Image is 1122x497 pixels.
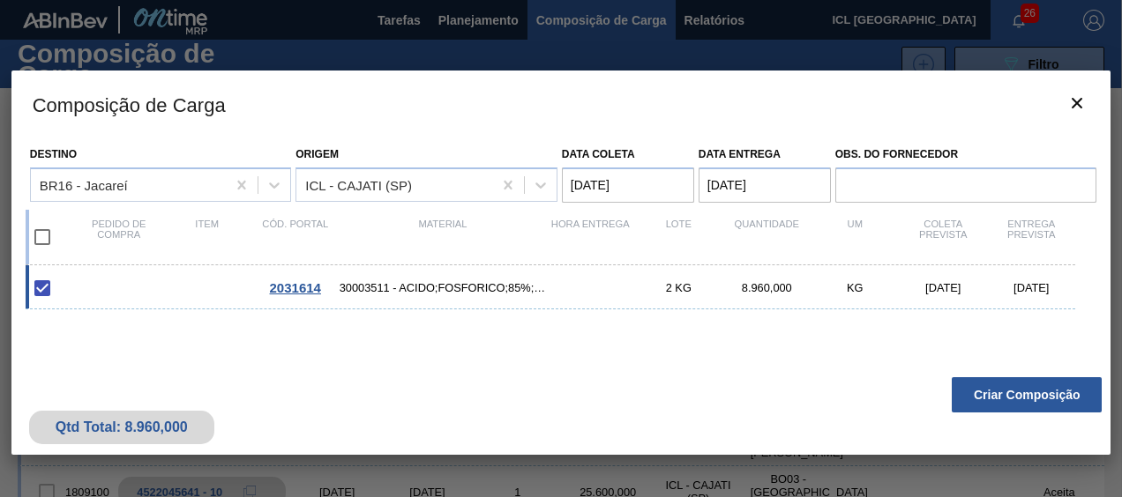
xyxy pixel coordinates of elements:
[699,167,831,203] input: dd/mm/yyyy
[811,281,899,294] div: KG
[699,148,781,160] label: Data entrega
[340,219,547,256] div: Material
[546,219,634,256] div: Hora Entrega
[634,281,722,294] div: 2 KG
[722,219,811,256] div: Quantidade
[899,219,987,256] div: Coleta Prevista
[270,280,321,295] span: 2031614
[295,148,339,160] label: Origem
[952,377,1102,412] button: Criar Composição
[163,219,251,256] div: Item
[75,219,163,256] div: Pedido de compra
[251,219,340,256] div: Cód. Portal
[811,219,899,256] div: UM
[340,281,547,294] span: 30003511 - ACIDO;FOSFORICO;85%;; CONTAINER
[987,219,1075,256] div: Entrega Prevista
[42,419,201,435] div: Qtd Total: 8.960,000
[305,177,412,192] div: ICL - CAJATI (SP)
[722,281,811,294] div: 8.960,000
[11,70,1111,137] h3: Composição de Carga
[40,177,128,192] div: BR16 - Jacareí
[835,142,1097,167] label: Obs. do Fornecedor
[562,167,694,203] input: dd/mm/yyyy
[562,148,635,160] label: Data coleta
[251,280,340,295] div: Ir para o Pedido
[899,281,987,294] div: [DATE]
[30,148,77,160] label: Destino
[987,281,1075,294] div: [DATE]
[634,219,722,256] div: Lote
